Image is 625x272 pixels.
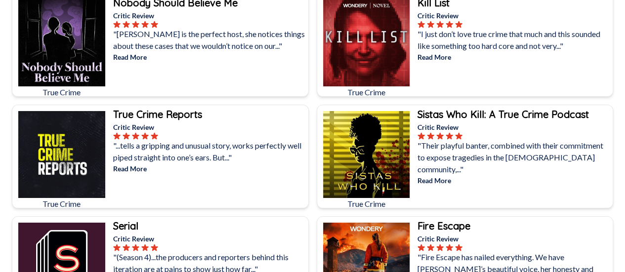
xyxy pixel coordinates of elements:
[18,111,105,198] img: True Crime Reports
[113,163,306,174] p: Read More
[113,52,306,62] p: Read More
[113,140,306,163] p: "...tells a gripping and unusual story, works perfectly well piped straight into one’s ears. But..."
[113,108,202,120] b: True Crime Reports
[12,105,309,208] a: True Crime ReportsTrue CrimeTrue Crime ReportsCritic Review"...tells a gripping and unusual story...
[113,220,138,232] b: Serial
[417,233,611,244] p: Critic Review
[417,220,470,232] b: Fire Escape
[417,52,611,62] p: Read More
[113,28,306,52] p: "[PERSON_NAME] is the perfect host, she notices things about these cases that we wouldn’t notice ...
[417,140,611,175] p: "Their playful banter, combined with their commitment to expose tragedies in the [DEMOGRAPHIC_DAT...
[323,198,410,210] p: True Crime
[417,10,611,21] p: Critic Review
[18,198,105,210] p: True Crime
[417,28,611,52] p: "I just don’t love true crime that much and this sounded like something too hard core and not ver...
[323,111,410,198] img: Sistas Who Kill: A True Crime Podcast
[417,175,611,186] p: Read More
[18,86,105,98] p: True Crime
[113,122,306,132] p: Critic Review
[323,86,410,98] p: True Crime
[417,122,611,132] p: Critic Review
[113,10,306,21] p: Critic Review
[113,233,306,244] p: Critic Review
[317,105,614,208] a: Sistas Who Kill: A True Crime PodcastTrue CrimeSistas Who Kill: A True Crime PodcastCritic Review...
[417,108,589,120] b: Sistas Who Kill: A True Crime Podcast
